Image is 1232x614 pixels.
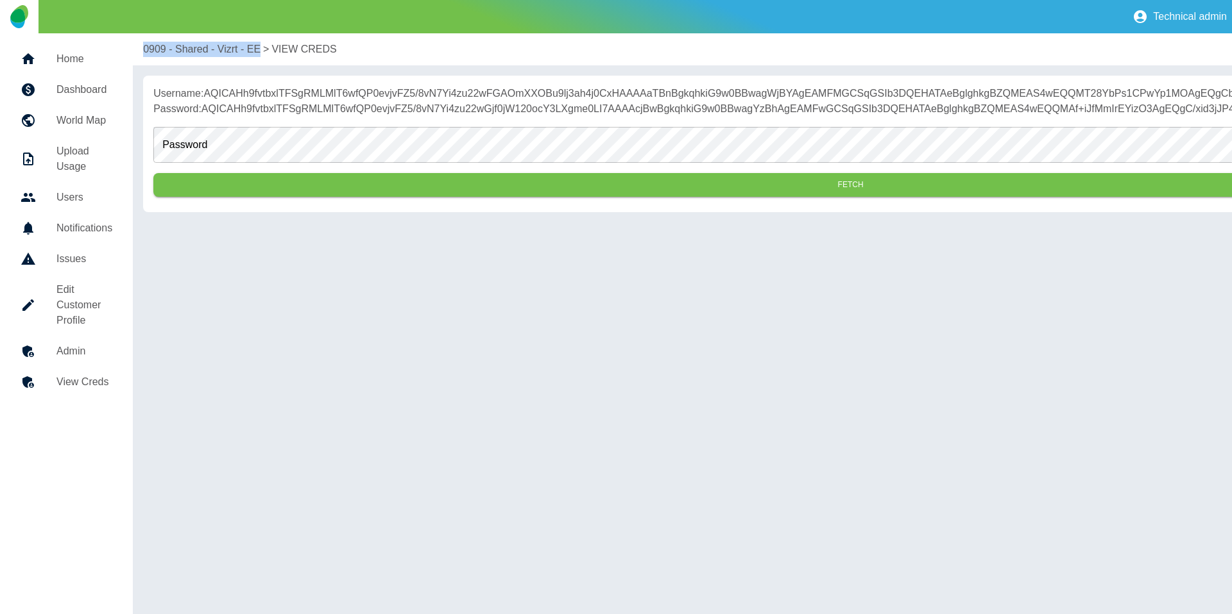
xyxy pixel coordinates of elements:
h5: Dashboard [56,82,112,97]
img: Logo [10,5,28,28]
h5: Edit Customer Profile [56,282,112,328]
a: World Map [10,105,123,136]
a: 0909 - Shared - Vizrt - EE [143,42,261,57]
h5: Notifications [56,220,112,236]
h5: World Map [56,113,112,128]
p: Technical admin [1153,11,1227,22]
h5: Issues [56,251,112,267]
a: Upload Usage [10,136,123,182]
a: Home [10,44,123,74]
h5: Upload Usage [56,144,112,174]
a: Notifications [10,213,123,244]
a: Edit Customer Profile [10,274,123,336]
button: Technical admin [1127,4,1232,29]
a: Issues [10,244,123,274]
a: Admin [10,336,123,367]
a: View Creds [10,367,123,397]
h5: Home [56,51,112,67]
h5: Admin [56,344,112,359]
h5: View Creds [56,374,112,390]
a: VIEW CREDS [271,42,336,57]
a: Users [10,182,123,213]
h5: Users [56,190,112,205]
a: Dashboard [10,74,123,105]
p: > [263,42,269,57]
